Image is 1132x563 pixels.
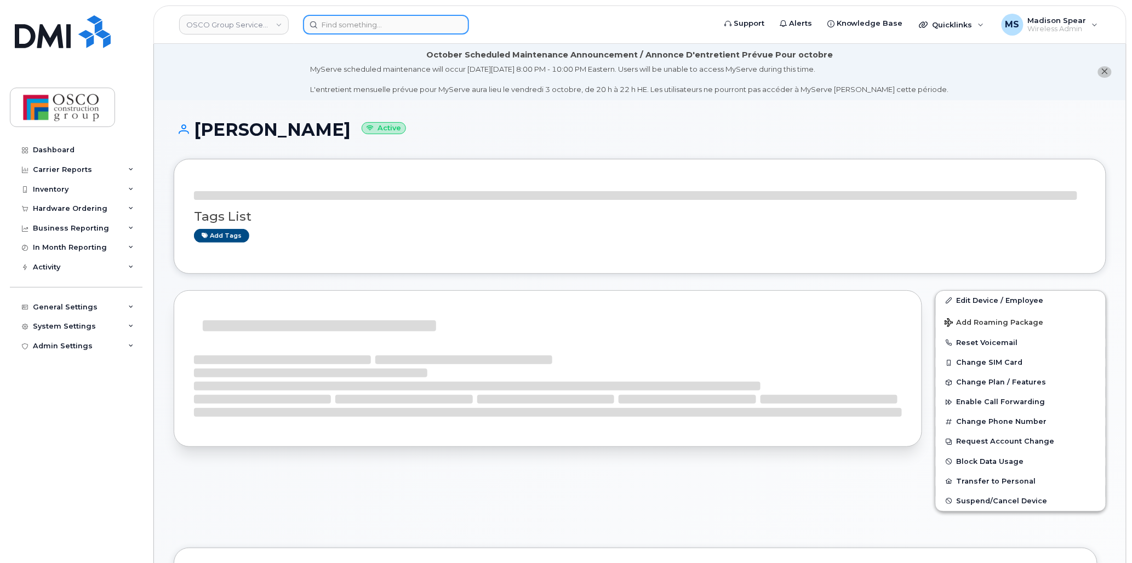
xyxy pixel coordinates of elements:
[936,353,1106,372] button: Change SIM Card
[957,398,1045,406] span: Enable Call Forwarding
[957,497,1048,505] span: Suspend/Cancel Device
[936,412,1106,432] button: Change Phone Number
[936,432,1106,451] button: Request Account Change
[936,452,1106,472] button: Block Data Usage
[1098,66,1112,78] button: close notification
[945,318,1044,329] span: Add Roaming Package
[194,229,249,243] a: Add tags
[936,311,1106,333] button: Add Roaming Package
[194,210,1086,223] h3: Tags List
[311,64,949,95] div: MyServe scheduled maintenance will occur [DATE][DATE] 8:00 PM - 10:00 PM Eastern. Users will be u...
[936,372,1106,392] button: Change Plan / Features
[936,472,1106,491] button: Transfer to Personal
[426,49,833,61] div: October Scheduled Maintenance Announcement / Annonce D'entretient Prévue Pour octobre
[957,378,1047,387] span: Change Plan / Features
[174,120,1106,139] h1: [PERSON_NAME]
[362,122,406,135] small: Active
[936,392,1106,412] button: Enable Call Forwarding
[936,291,1106,311] a: Edit Device / Employee
[936,333,1106,353] button: Reset Voicemail
[936,491,1106,511] button: Suspend/Cancel Device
